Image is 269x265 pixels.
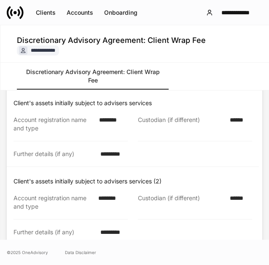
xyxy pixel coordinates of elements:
a: Data Disclaimer [65,249,96,256]
span: © 2025 OneAdvisory [7,249,48,256]
div: Onboarding [104,8,137,17]
div: Custodian (if different) [138,194,225,211]
div: Accounts [67,8,93,17]
div: Further details (if any) [13,228,95,236]
div: Clients [36,8,56,17]
div: Account registration name and type [13,194,93,211]
a: Discretionary Advisory Agreement: Client Wrap Fee [17,63,169,90]
h4: Discretionary Advisory Agreement: Client Wrap Fee [17,35,206,45]
div: Further details (if any) [13,150,95,158]
div: Account registration name and type [13,116,94,132]
button: Accounts [61,6,99,19]
p: Client's assets initially subject to advisers services (2) [13,177,259,185]
button: Onboarding [99,6,143,19]
div: Custodian (if different) [138,116,225,132]
p: Client's assets initially subject to advisers services [13,99,259,107]
button: Clients [30,6,61,19]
